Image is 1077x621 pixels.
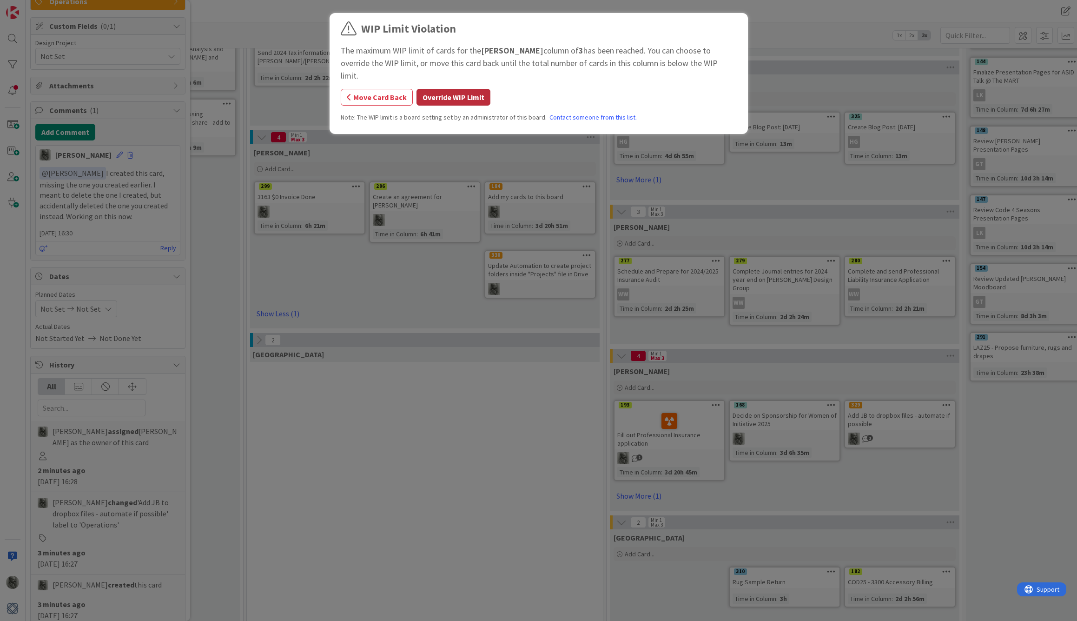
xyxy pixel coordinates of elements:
a: Contact someone from this list. [549,113,637,122]
button: Move Card Back [341,89,413,106]
button: Override WIP Limit [416,89,490,106]
div: Note: The WIP limit is a board setting set by an administrator of this board. [341,113,737,122]
b: [PERSON_NAME] [481,45,543,56]
span: Support [20,1,42,13]
b: 3 [579,45,583,56]
div: The maximum WIP limit of cards for the column of has been reached. You can choose to override the... [341,44,737,82]
div: WIP Limit Violation [361,20,456,37]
